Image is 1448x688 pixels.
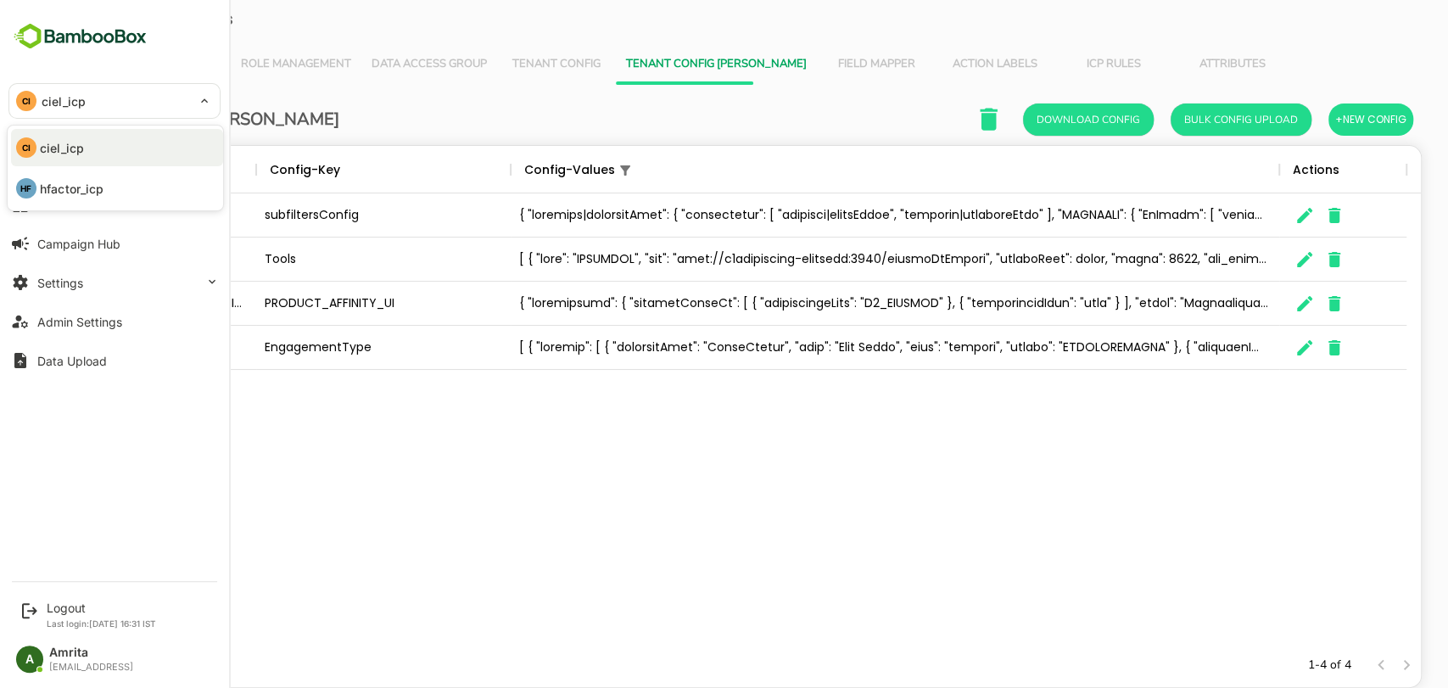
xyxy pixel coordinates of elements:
div: [ { "lore": "IPSUMDOL", "sit": "amet://c1adipiscing-elitsedd:3940/eiusmoDtEmpori", "utlaboReet": ... [451,238,1220,282]
div: PRODUCT_AFFINITY_UI [197,282,451,326]
div: HF [16,178,36,199]
div: 1 active filter [556,146,576,193]
button: +New Config [1269,103,1354,136]
div: [ { "loremip": [ { "dolorsitAmet": "ConseCtetur", "adip": "Elit Seddo", "eius": "tempori", "utlab... [451,326,1220,370]
button: Bulk Config Upload [1111,103,1252,136]
span: User Management [51,58,161,71]
div: Tools [197,238,451,282]
div: Tool [83,146,111,193]
p: 1-4 of 4 [1249,657,1292,674]
span: ICP Rules [1005,58,1104,71]
span: Tenant Config [PERSON_NAME] [567,58,747,71]
button: Sort [576,160,596,181]
div: MAP [70,238,197,282]
span: Role Management [182,58,292,71]
div: EngagementType [197,326,451,370]
div: filters [70,193,197,238]
span: Tenant Config [448,58,546,71]
div: Vertical tabs example [41,44,1348,85]
div: Actions [1233,146,1280,193]
span: +New Config [1276,109,1347,131]
div: PRODUCT_AFFINITY [70,282,197,326]
span: Data Access Group [312,58,428,71]
button: Sort [281,160,301,181]
div: { "loremipsumd": { "sitametConseCt": [ { "adipiscingeLits": "D2_EIUSMOD" }, { "temporincidIdun": ... [451,282,1220,326]
div: { "loremips|dolorsitAmet": { "consectetur": [ "adipisci|elitsEddoe", "temporin|utlaboreEtdo" ], "... [451,193,1220,238]
div: The User Data [26,145,1362,688]
div: CI [16,137,36,158]
p: ciel_icp [40,139,84,157]
div: Config-Values [465,146,556,193]
p: hfactor_icp [40,180,103,198]
span: Field Mapper [768,58,866,71]
div: Scoring [70,326,197,370]
button: Sort [111,160,131,181]
button: Download Config [964,103,1094,136]
span: Action Labels [886,58,985,71]
div: Config-Key [210,146,281,193]
span: Attributes [1124,58,1222,71]
div: subfiltersConfig [197,193,451,238]
button: Show filters [556,160,576,181]
h6: Tenant Config [PERSON_NAME] [35,106,280,133]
